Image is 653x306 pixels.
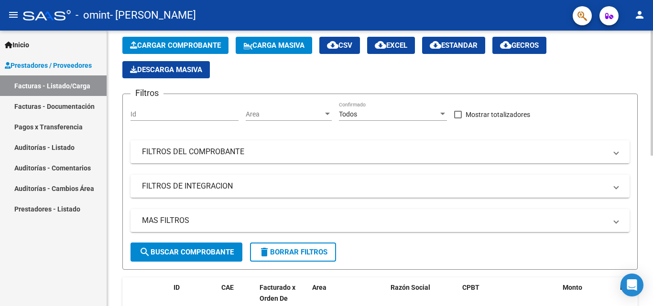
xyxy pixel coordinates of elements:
span: Razón Social [391,284,430,291]
button: Estandar [422,37,485,54]
span: Gecros [500,41,539,50]
mat-icon: cloud_download [500,39,512,51]
mat-icon: cloud_download [430,39,441,51]
button: Descarga Masiva [122,61,210,78]
span: Monto [563,284,582,291]
span: EXCEL [375,41,407,50]
span: CAE [221,284,234,291]
mat-icon: person [634,9,645,21]
mat-expansion-panel-header: FILTROS DE INTEGRACION [131,175,630,198]
button: Buscar Comprobante [131,243,242,262]
span: Cargar Comprobante [130,41,221,50]
span: Inicio [5,40,29,50]
button: Cargar Comprobante [122,37,229,54]
button: CSV [319,37,360,54]
mat-expansion-panel-header: FILTROS DEL COMPROBANTE [131,140,630,163]
span: Carga Masiva [243,41,305,50]
h3: Filtros [131,86,163,100]
span: Descarga Masiva [130,65,202,74]
span: ID [174,284,180,291]
button: EXCEL [367,37,415,54]
span: Borrar Filtros [259,248,327,256]
span: CSV [327,41,352,50]
button: Gecros [492,37,546,54]
span: Estandar [430,41,478,50]
span: - omint [76,5,110,26]
mat-panel-title: MAS FILTROS [142,215,607,226]
span: Todos [339,110,357,118]
span: Buscar Comprobante [139,248,234,256]
mat-icon: cloud_download [327,39,338,51]
button: Borrar Filtros [250,243,336,262]
mat-icon: delete [259,246,270,258]
span: Prestadores / Proveedores [5,60,92,71]
div: Open Intercom Messenger [620,274,643,296]
mat-panel-title: FILTROS DE INTEGRACION [142,181,607,191]
mat-panel-title: FILTROS DEL COMPROBANTE [142,147,607,157]
span: Mostrar totalizadores [466,109,530,120]
span: - [PERSON_NAME] [110,5,196,26]
mat-icon: menu [8,9,19,21]
app-download-masive: Descarga masiva de comprobantes (adjuntos) [122,61,210,78]
button: Carga Masiva [236,37,312,54]
span: Area [312,284,326,291]
mat-icon: cloud_download [375,39,386,51]
mat-icon: search [139,246,151,258]
span: Facturado x Orden De [260,284,295,302]
mat-expansion-panel-header: MAS FILTROS [131,209,630,232]
span: CPBT [462,284,479,291]
span: Area [246,110,323,118]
